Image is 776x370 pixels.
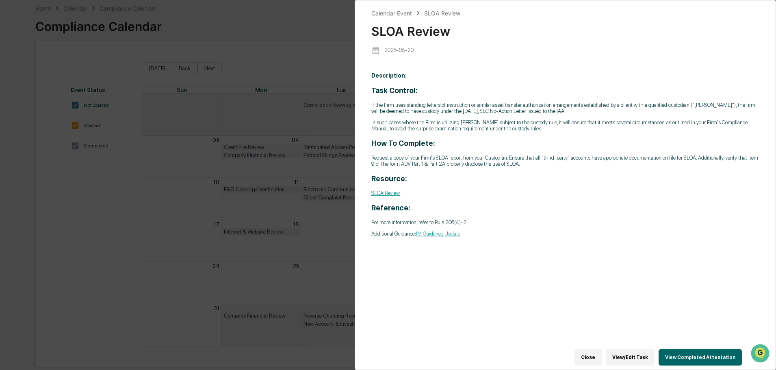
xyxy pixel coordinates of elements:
button: View/Edit Task [606,349,655,366]
div: SLOA Review [424,10,460,17]
button: Start new chat [138,65,148,74]
p: Additional Guidance: [371,231,759,237]
div: Start new chat [28,62,133,70]
a: 🔎Data Lookup [5,115,54,129]
button: View Completed Attestation [659,349,742,366]
p: If the Firm uses standing letters of instruction or similar asset transfer authorization arrangem... [371,102,759,114]
button: Close [574,349,602,366]
p: How can we help? [8,17,148,30]
span: Preclearance [16,102,52,110]
div: 🗄️ [59,103,65,110]
p: In such cases where the Firm is utilizing [PERSON_NAME] subject to the custody rule, it will ensu... [371,119,759,132]
div: 🔎 [8,119,15,125]
strong: Resource: [371,174,407,183]
span: Pylon [81,138,98,144]
span: Data Lookup [16,118,51,126]
div: SLOA Review [371,17,759,39]
strong: Task Control: [371,86,418,95]
a: Powered byPylon [57,137,98,144]
div: 🖐️ [8,103,15,110]
span: Attestations [67,102,101,110]
div: Calendar Event [371,10,412,17]
img: 1746055101610-c473b297-6a78-478c-a979-82029cc54cd1 [8,62,23,77]
b: Description: [371,72,407,79]
a: IM Guidance Update [416,231,460,237]
p: 2025-08-20 [384,47,414,53]
iframe: Open customer support [750,343,772,365]
p: Request a copy of your Firm's SLOA report from your Custodian. Ensure that all "third-party" acco... [371,155,759,167]
div: We're available if you need us! [28,70,103,77]
a: 🗄️Attestations [56,99,104,114]
a: SLOA Review [371,190,400,196]
a: 🖐️Preclearance [5,99,56,114]
p: For more information, refer to Rule 206(4)-2. [371,219,759,225]
strong: Reference: [371,203,410,212]
strong: How To Complete: [371,139,435,147]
